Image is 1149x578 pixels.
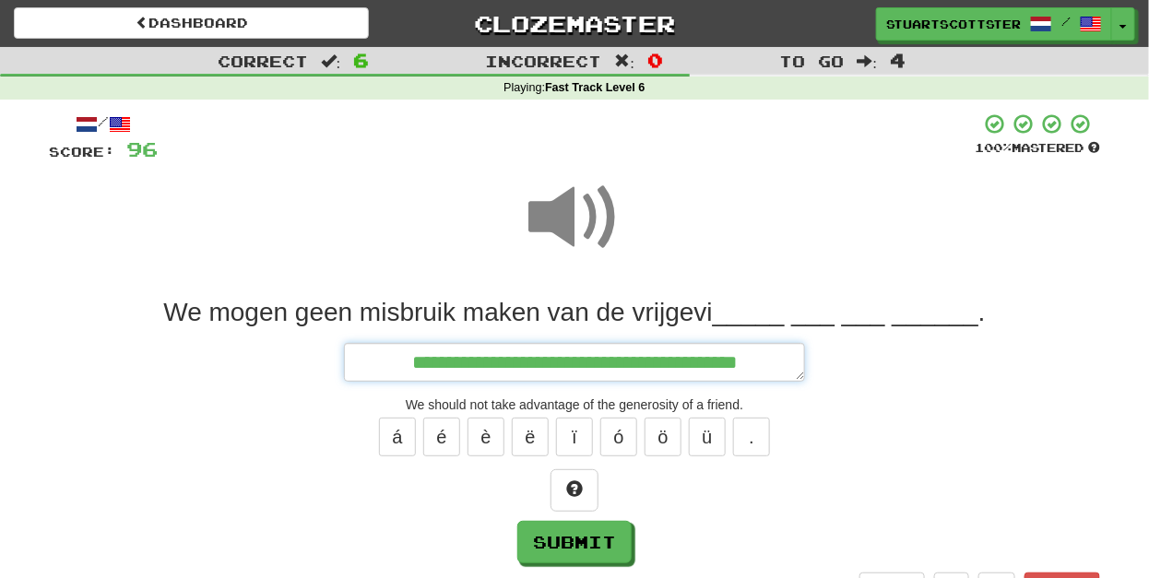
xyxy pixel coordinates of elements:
[49,395,1100,414] div: We should not take advantage of the generosity of a friend.
[126,137,158,160] span: 96
[858,53,878,69] span: :
[975,140,1100,157] div: Mastered
[468,418,504,456] button: è
[1061,15,1071,28] span: /
[218,52,308,70] span: Correct
[600,418,637,456] button: ó
[423,418,460,456] button: é
[551,469,598,512] button: Hint!
[49,144,115,159] span: Score:
[975,140,1012,155] span: 100 %
[876,7,1112,41] a: stuartscottster /
[49,296,1100,329] div: We mogen geen misbruik maken van de vrijgevi_____ ___ ___ ______.
[49,112,158,136] div: /
[517,521,632,563] button: Submit
[397,7,752,40] a: Clozemaster
[512,418,549,456] button: ë
[647,49,663,71] span: 0
[14,7,369,39] a: Dashboard
[645,418,681,456] button: ö
[321,53,341,69] span: :
[886,16,1021,32] span: stuartscottster
[615,53,635,69] span: :
[733,418,770,456] button: .
[353,49,369,71] span: 6
[486,52,602,70] span: Incorrect
[545,81,646,94] strong: Fast Track Level 6
[379,418,416,456] button: á
[556,418,593,456] button: ï
[689,418,726,456] button: ü
[780,52,845,70] span: To go
[890,49,906,71] span: 4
